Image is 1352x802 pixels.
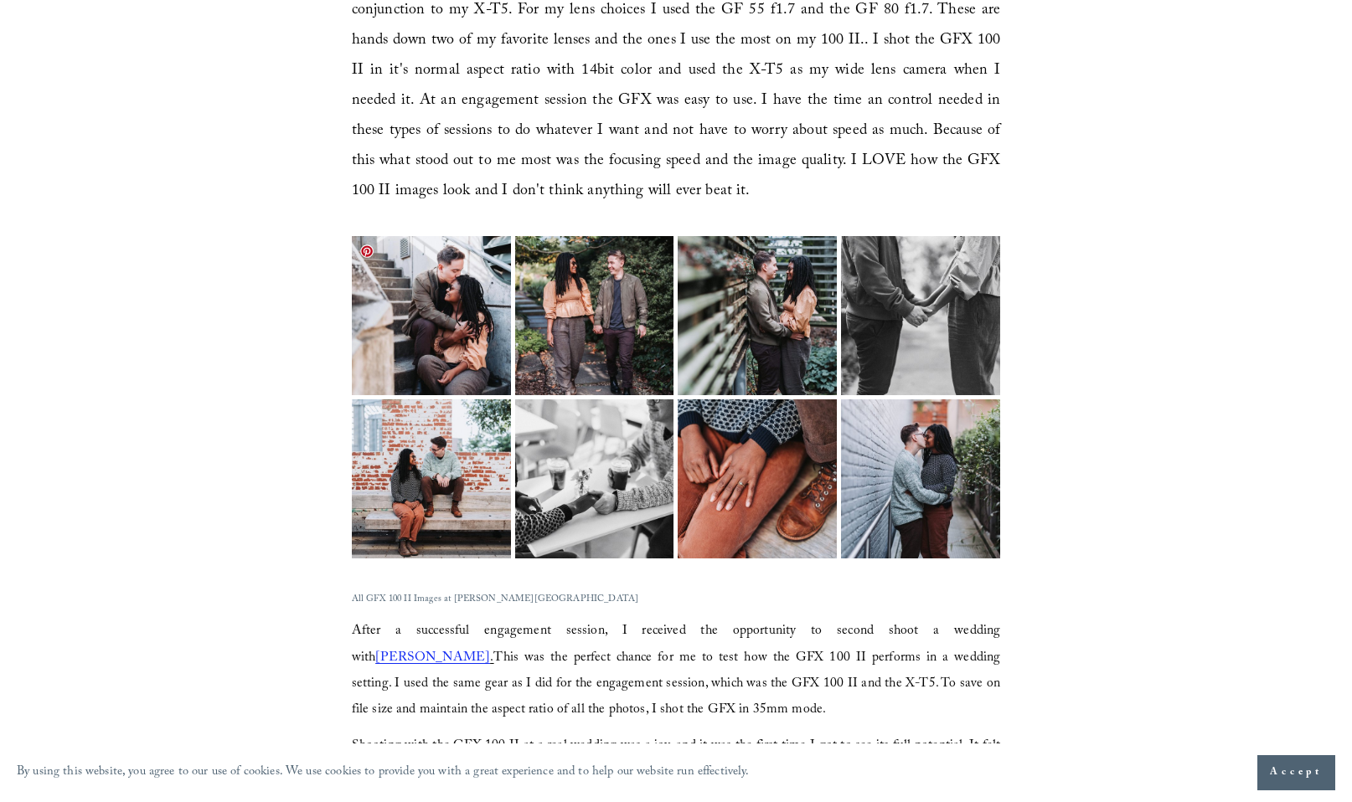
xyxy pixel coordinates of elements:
span: After a successful engagement session, I received the opportunity to second shoot a wedding with [352,620,1001,669]
span: Accept [1270,764,1323,781]
img: Raleigh JC Raulston Engagement Photography [475,399,714,558]
a: [PERSON_NAME]. [375,647,493,670]
img: Raleigh JC Raulston Engagement Photography [312,236,550,395]
img: Raleigh JC Raulston Engagement Photography [599,236,838,395]
p: By using this website, you agree to our use of cookies. We use cookies to provide you with a grea... [17,761,750,785]
span: This was the perfect chance for me to test how the GFX 100 II performs in a wedding setting. I us... [352,647,1001,722]
img: Raleigh JC Raulston Engagement Photography [802,236,1040,395]
img: Raleigh JC Raulston Engagement Photography [802,399,1040,558]
img: Raleigh JC Raulston Engagement Photography [475,236,714,395]
span: [PERSON_NAME] [375,647,490,670]
button: Accept [1257,755,1335,790]
span: All GFX 100 II Images at [PERSON_NAME][GEOGRAPHIC_DATA] [352,592,639,608]
img: Raleigh JC Raulston Engagement Photography [312,399,550,558]
a: Pin it! [360,244,374,258]
span: . [490,647,493,670]
img: Raleigh JC Raulston Engagement Photography [638,399,877,558]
